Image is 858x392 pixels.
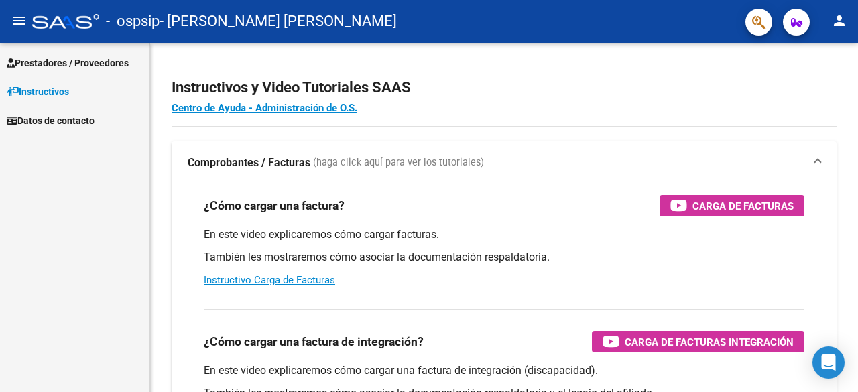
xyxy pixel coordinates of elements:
span: - [PERSON_NAME] [PERSON_NAME] [160,7,397,36]
button: Carga de Facturas Integración [592,331,804,352]
a: Centro de Ayuda - Administración de O.S. [172,102,357,114]
h3: ¿Cómo cargar una factura de integración? [204,332,424,351]
mat-expansion-panel-header: Comprobantes / Facturas (haga click aquí para ver los tutoriales) [172,141,837,184]
mat-icon: person [831,13,847,29]
div: Open Intercom Messenger [812,346,845,379]
h2: Instructivos y Video Tutoriales SAAS [172,75,837,101]
p: En este video explicaremos cómo cargar una factura de integración (discapacidad). [204,363,804,378]
p: En este video explicaremos cómo cargar facturas. [204,227,804,242]
span: Instructivos [7,84,69,99]
span: Datos de contacto [7,113,95,128]
span: Carga de Facturas [692,198,794,214]
strong: Comprobantes / Facturas [188,155,310,170]
span: - ospsip [106,7,160,36]
button: Carga de Facturas [660,195,804,216]
span: Carga de Facturas Integración [625,334,794,350]
p: También les mostraremos cómo asociar la documentación respaldatoria. [204,250,804,265]
mat-icon: menu [11,13,27,29]
span: (haga click aquí para ver los tutoriales) [313,155,484,170]
span: Prestadores / Proveedores [7,56,129,70]
a: Instructivo Carga de Facturas [204,274,335,286]
h3: ¿Cómo cargar una factura? [204,196,345,215]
